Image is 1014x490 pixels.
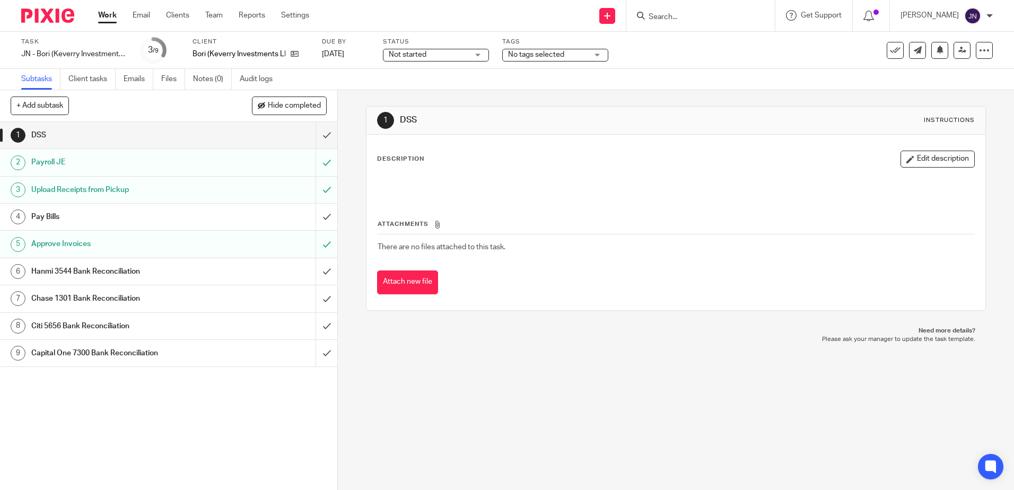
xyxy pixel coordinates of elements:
[901,151,975,168] button: Edit description
[205,10,223,21] a: Team
[31,236,214,252] h1: Approve Invoices
[31,264,214,279] h1: Hanmi 3544 Bank Reconciliation
[239,10,265,21] a: Reports
[240,69,281,90] a: Audit logs
[193,38,309,46] label: Client
[268,102,321,110] span: Hide completed
[124,69,153,90] a: Emails
[68,69,116,90] a: Client tasks
[378,243,505,251] span: There are no files attached to this task.
[377,155,424,163] p: Description
[153,48,159,54] small: /9
[193,69,232,90] a: Notes (0)
[21,8,74,23] img: Pixie
[377,335,975,344] p: Please ask your manager to update the task template.
[148,44,159,56] div: 3
[193,49,285,59] p: Bori (Keverry Investments LLC)
[31,318,214,334] h1: Citi 5656 Bank Reconciliation
[31,127,214,143] h1: DSS
[378,221,429,227] span: Attachments
[133,10,150,21] a: Email
[11,128,25,143] div: 1
[801,12,842,19] span: Get Support
[31,154,214,170] h1: Payroll JE
[31,291,214,307] h1: Chase 1301 Bank Reconciliation
[161,69,185,90] a: Files
[166,10,189,21] a: Clients
[11,319,25,334] div: 8
[11,264,25,279] div: 6
[389,51,426,58] span: Not started
[11,209,25,224] div: 4
[21,49,127,59] div: JN - Bori (Keverry Investments) - Wednesday
[322,38,370,46] label: Due by
[377,327,975,335] p: Need more details?
[648,13,743,22] input: Search
[281,10,309,21] a: Settings
[322,50,344,58] span: [DATE]
[924,116,975,125] div: Instructions
[98,10,117,21] a: Work
[21,69,60,90] a: Subtasks
[21,38,127,46] label: Task
[11,346,25,361] div: 9
[11,291,25,306] div: 7
[11,237,25,252] div: 5
[31,345,214,361] h1: Capital One 7300 Bank Reconciliation
[31,209,214,225] h1: Pay Bills
[377,112,394,129] div: 1
[508,51,564,58] span: No tags selected
[383,38,489,46] label: Status
[11,155,25,170] div: 2
[31,182,214,198] h1: Upload Receipts from Pickup
[21,49,127,59] div: JN - Bori (Keverry Investments) - [DATE]
[502,38,608,46] label: Tags
[11,182,25,197] div: 3
[377,270,438,294] button: Attach new file
[252,97,327,115] button: Hide completed
[964,7,981,24] img: svg%3E
[901,10,959,21] p: [PERSON_NAME]
[400,115,698,126] h1: DSS
[11,97,69,115] button: + Add subtask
